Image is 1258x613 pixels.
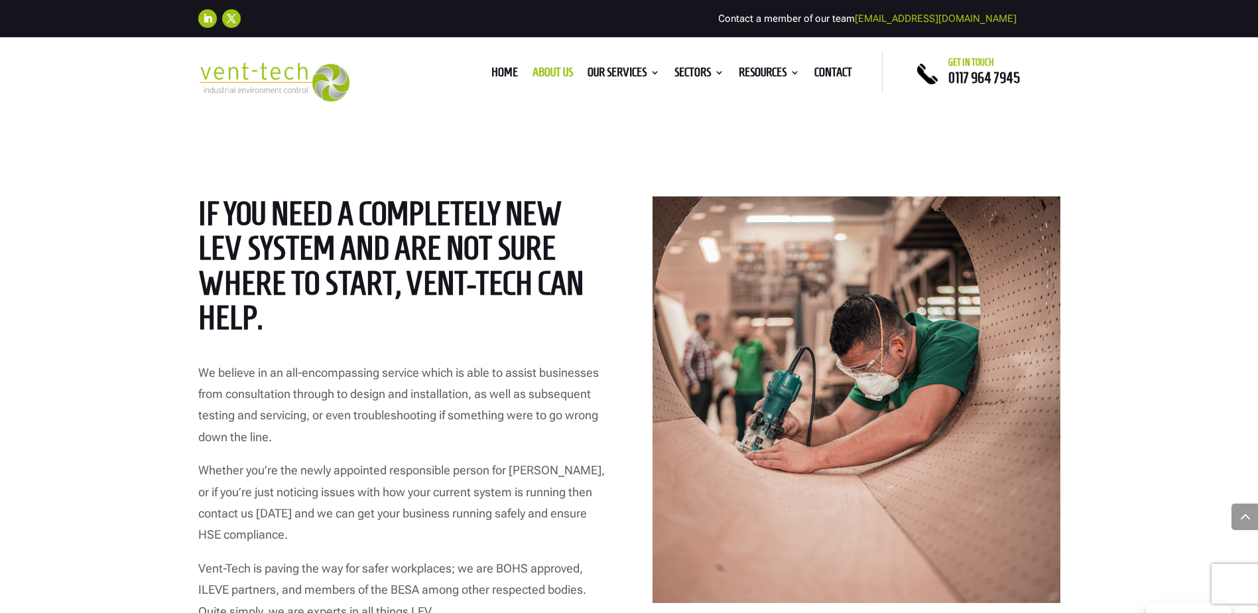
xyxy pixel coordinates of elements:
a: [EMAIL_ADDRESS][DOMAIN_NAME] [855,13,1017,25]
span: Get in touch [948,57,994,68]
a: Our Services [588,68,660,82]
a: Sectors [674,68,724,82]
p: We believe in an all-encompassing service which is able to assist businesses from consultation th... [198,362,605,460]
p: Whether you’re the newly appointed responsible person for [PERSON_NAME], or if you’re just notici... [198,460,605,558]
span: Contact a member of our team [718,13,1017,25]
a: Follow on LinkedIn [198,9,217,28]
a: Home [491,68,518,82]
span: If you need a completely new LEV system and are not sure where to start, Vent-Tech can help. [198,195,584,336]
img: 2023-09-27T08_35_16.549ZVENT-TECH---Clear-background [198,62,350,102]
a: Contact [814,68,852,82]
a: Follow on X [222,9,241,28]
a: About us [533,68,573,82]
a: Resources [739,68,800,82]
a: 0117 964 7945 [948,70,1020,86]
